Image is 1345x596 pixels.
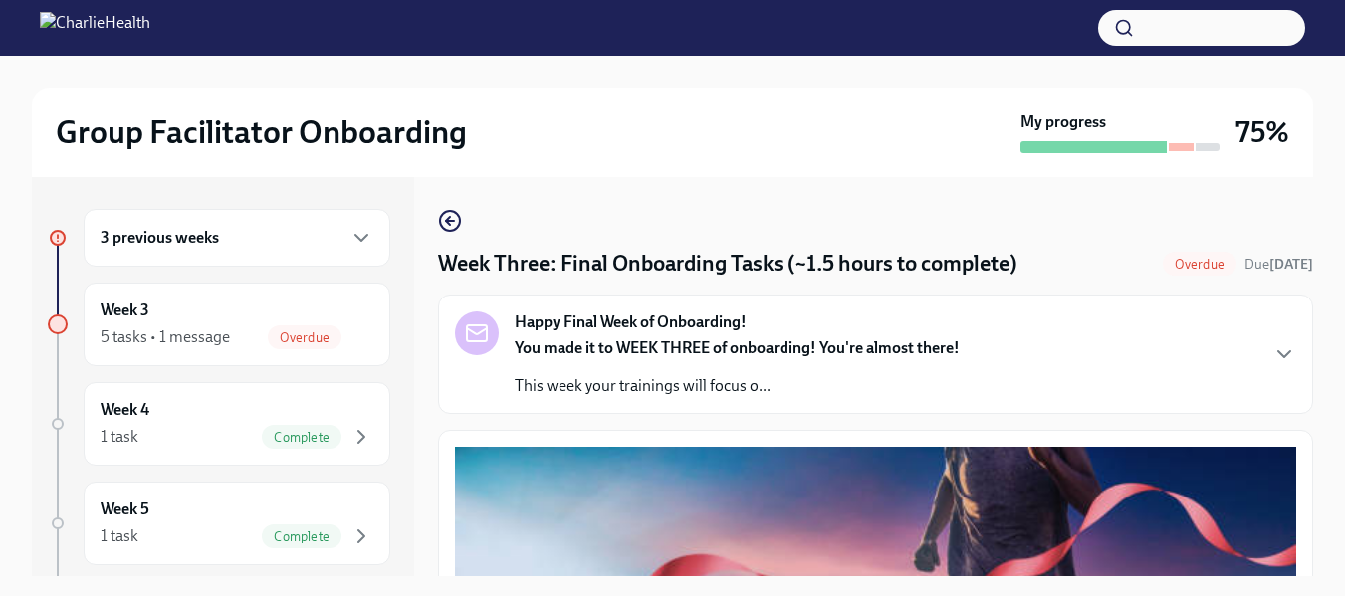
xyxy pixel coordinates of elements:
h3: 75% [1235,114,1289,150]
strong: My progress [1020,111,1106,133]
a: Week 41 taskComplete [48,382,390,466]
img: CharlieHealth [40,12,150,44]
div: 5 tasks • 1 message [101,326,230,348]
h6: 3 previous weeks [101,227,219,249]
span: Complete [262,529,341,544]
strong: Happy Final Week of Onboarding! [515,311,747,333]
a: Week 35 tasks • 1 messageOverdue [48,283,390,366]
span: Overdue [1163,257,1236,272]
h4: Week Three: Final Onboarding Tasks (~1.5 hours to complete) [438,249,1017,279]
strong: You made it to WEEK THREE of onboarding! You're almost there! [515,338,960,357]
strong: [DATE] [1269,256,1313,273]
p: This week your trainings will focus o... [515,375,960,397]
span: September 27th, 2025 10:00 [1244,255,1313,274]
h6: Week 4 [101,399,149,421]
span: Overdue [268,330,341,345]
h2: Group Facilitator Onboarding [56,112,467,152]
div: 1 task [101,525,138,547]
div: 3 previous weeks [84,209,390,267]
h6: Week 5 [101,498,149,520]
span: Due [1244,256,1313,273]
a: Week 51 taskComplete [48,482,390,565]
span: Complete [262,430,341,445]
h6: Week 3 [101,299,149,321]
div: 1 task [101,426,138,448]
